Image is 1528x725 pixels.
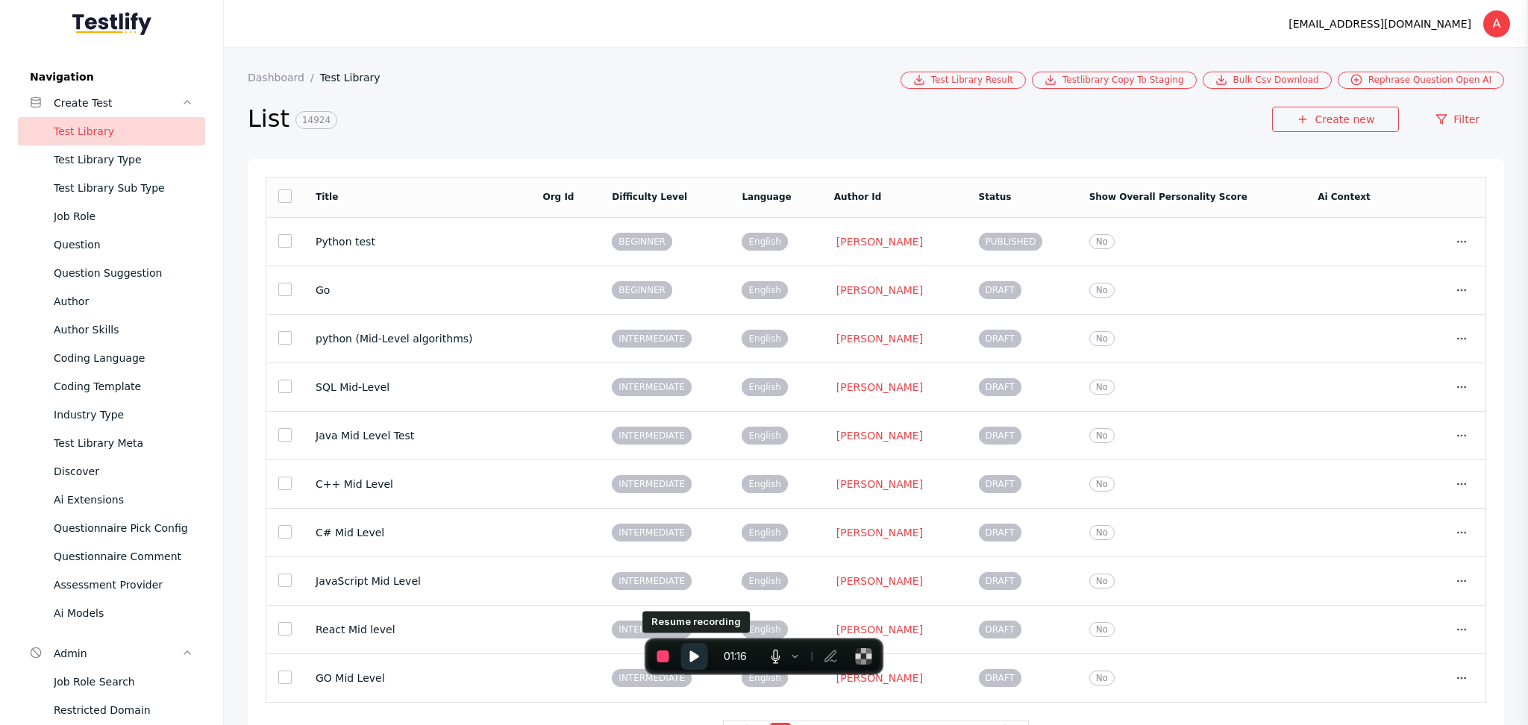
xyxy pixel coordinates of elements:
a: Status [979,192,1012,202]
a: Ai Models [18,599,205,627]
a: Language [742,192,791,202]
a: [PERSON_NAME] [834,526,925,539]
a: Org Id [543,192,574,202]
div: Question [54,236,193,254]
span: DRAFT [979,427,1021,445]
a: [PERSON_NAME] [834,235,925,248]
a: Create new [1272,107,1399,132]
div: Admin [54,644,181,662]
div: Questionnaire Pick Config [54,519,193,537]
span: DRAFT [979,669,1021,687]
a: [PERSON_NAME] [834,574,925,588]
a: [PERSON_NAME] [834,332,925,345]
a: [PERSON_NAME] [834,671,925,685]
span: English [742,427,787,445]
a: Industry Type [18,401,205,429]
section: JavaScript Mid Level [316,575,519,587]
a: Test Library [18,117,205,145]
a: Test Library Result [901,72,1026,89]
span: BEGINNER [612,233,672,251]
div: A [1483,10,1510,37]
a: [PERSON_NAME] [834,623,925,636]
a: Test Library Meta [18,429,205,457]
a: Title [316,192,338,202]
label: Navigation [18,71,205,83]
span: DRAFT [979,475,1021,493]
a: Rephrase Question Open AI [1338,72,1504,89]
a: Test Library [320,72,392,84]
span: English [742,621,787,638]
section: Go [316,284,519,296]
a: Restricted Domain [18,696,205,724]
span: DRAFT [979,281,1021,299]
span: INTERMEDIATE [612,475,692,493]
div: Job Role [54,207,193,225]
div: Ai Models [54,604,193,622]
div: Test Library [54,122,193,140]
div: [EMAIL_ADDRESS][DOMAIN_NAME] [1289,15,1471,33]
span: No [1089,234,1115,249]
span: English [742,524,787,542]
div: Assessment Provider [54,576,193,594]
a: Assessment Provider [18,571,205,599]
div: Discover [54,462,193,480]
a: [PERSON_NAME] [834,283,925,297]
a: Dashboard [248,72,320,84]
span: English [742,281,787,299]
a: Difficulty Level [612,192,687,202]
span: English [742,475,787,493]
section: C# Mid Level [316,527,519,539]
span: INTERMEDIATE [612,330,692,348]
span: No [1089,574,1115,589]
span: DRAFT [979,330,1021,348]
a: [PERSON_NAME] [834,380,925,394]
a: Job Role [18,202,205,230]
a: Question [18,230,205,259]
span: DRAFT [979,378,1021,396]
span: INTERMEDIATE [612,669,692,687]
span: No [1089,428,1115,443]
a: Ai Extensions [18,486,205,514]
div: Job Role Search [54,673,193,691]
div: Test Library Type [54,151,193,169]
div: Test Library Sub Type [54,179,193,197]
section: C++ Mid Level [316,478,519,490]
span: INTERMEDIATE [612,378,692,396]
a: Questionnaire Pick Config [18,514,205,542]
section: python (Mid-Level algorithms) [316,333,519,345]
a: Filter [1411,107,1504,132]
section: Java Mid Level Test [316,430,519,442]
a: Ai Context [1318,192,1371,202]
span: No [1089,380,1115,395]
div: Test Library Meta [54,434,193,452]
span: No [1089,622,1115,637]
span: English [742,330,787,348]
div: Create Test [54,94,181,112]
span: English [742,378,787,396]
span: No [1089,331,1115,346]
a: Author [18,287,205,316]
section: GO Mid Level [316,672,519,684]
div: Question Suggestion [54,264,193,282]
a: Author Id [834,192,882,202]
a: Author Skills [18,316,205,344]
section: Python test [316,236,519,248]
img: Testlify - Backoffice [72,12,151,35]
a: Question Suggestion [18,259,205,287]
div: Author Skills [54,321,193,339]
div: Coding Template [54,377,193,395]
a: Testlibrary Copy To Staging [1032,72,1197,89]
a: [PERSON_NAME] [834,477,925,491]
span: No [1089,525,1115,540]
span: DRAFT [979,621,1021,638]
div: Coding Language [54,349,193,367]
span: No [1089,477,1115,492]
div: Ai Extensions [54,491,193,509]
span: No [1089,283,1115,298]
a: Show Overall Personality Score [1089,192,1247,202]
span: BEGINNER [612,281,672,299]
a: Test Library Sub Type [18,174,205,202]
a: Coding Language [18,344,205,372]
h2: List [248,104,1272,135]
span: INTERMEDIATE [612,621,692,638]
